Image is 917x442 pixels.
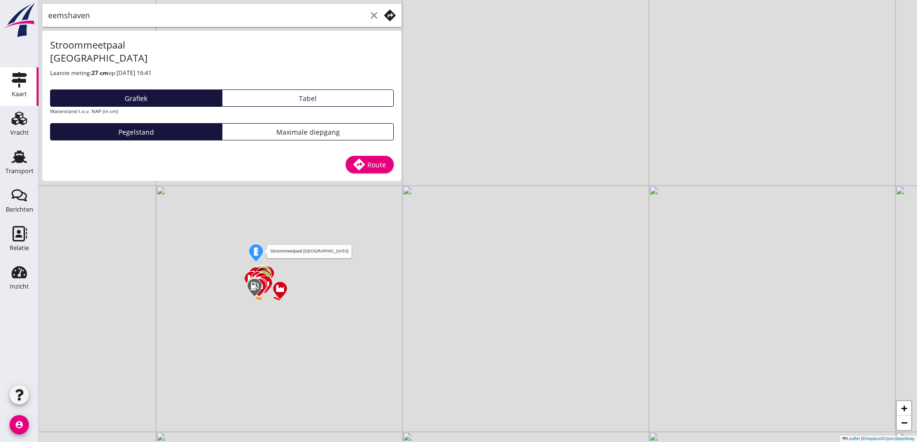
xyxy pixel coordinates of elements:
[253,265,270,285] img: Marker
[50,69,222,77] h2: Laatste meting: op [DATE] 16:41
[10,129,29,136] div: Vracht
[50,123,222,140] button: Pegelstand
[247,266,264,286] img: Marker
[6,206,33,213] div: Berichten
[50,38,222,64] h1: Stroommeetpaal [GEOGRAPHIC_DATA]
[48,8,366,23] input: Zoek faciliteit
[247,277,264,297] img: Marker
[222,123,394,140] button: Maximale diepgang
[226,127,389,137] div: Maximale diepgang
[91,69,108,77] strong: 27 cm
[12,91,27,97] div: Kaart
[353,159,386,170] div: Route
[901,402,907,414] span: +
[243,270,260,290] img: Marker
[901,417,907,429] span: −
[897,401,911,416] a: Zoom in
[246,276,263,296] img: Marker
[271,280,288,301] img: Marker
[10,245,29,251] div: Relatie
[368,10,380,21] i: clear
[50,89,222,107] button: Grafiek
[256,269,273,289] img: Marker
[50,108,118,114] span: Waterstand t.o.v. NAP (in cm)
[840,436,917,442] div: © ©
[250,270,267,290] img: Marker
[346,156,394,173] a: Route
[861,436,862,441] span: |
[246,278,263,298] img: Marker
[254,265,271,285] img: Marker
[884,436,915,441] a: OpenStreetMap
[254,266,271,287] img: Marker
[897,416,911,430] a: Zoom out
[10,283,29,290] div: Inzicht
[222,89,394,107] button: Tabel
[54,127,218,137] div: Pegelstand
[245,277,262,297] img: Marker
[226,93,389,103] div: Tabel
[255,265,272,285] img: Marker
[10,415,29,434] i: account_circle
[253,272,270,292] img: Marker
[865,436,881,441] a: Mapbox
[252,265,269,285] img: Marker
[2,2,37,38] img: logo-small.a267ee39.svg
[257,275,273,295] img: Marker
[54,93,218,103] div: Grafiek
[5,168,34,174] div: Transport
[247,243,264,263] img: Marker
[842,436,860,441] a: Leaflet
[252,264,269,284] img: Marker
[255,270,272,290] img: Marker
